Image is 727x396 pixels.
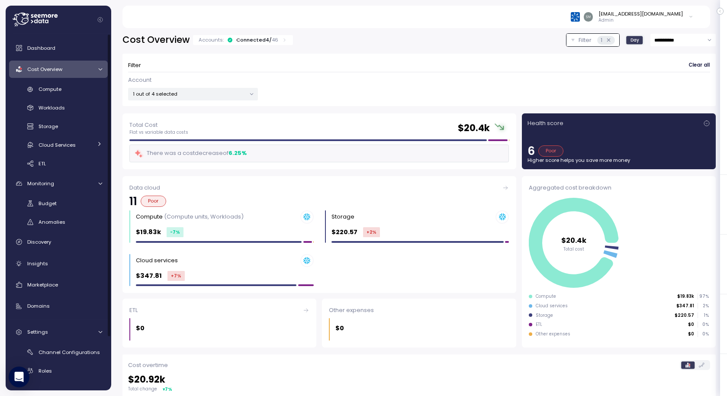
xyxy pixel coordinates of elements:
[9,196,108,211] a: Budget
[129,184,509,192] div: Data cloud
[9,367,29,387] div: Open Intercom Messenger
[9,138,108,152] a: Cloud Services
[128,76,151,84] p: Account
[688,60,710,71] span: Clear all
[27,303,50,309] span: Domains
[598,10,683,17] div: [EMAIL_ADDRESS][DOMAIN_NAME]
[598,17,683,23] p: Admin
[122,176,516,293] a: Data cloud11PoorCompute (Compute units, Workloads)$19.83k-7%Storage $220.57+2%Cloud services $347...
[27,66,62,73] span: Cost Overview
[134,148,247,158] div: There was a cost decrease of
[128,386,157,392] p: Total change
[698,293,708,299] p: 97 %
[136,212,244,221] div: Compute
[529,184,709,192] div: Aggregated cost breakdown
[136,323,145,333] p: $0
[9,175,108,192] a: Monitoring
[129,196,137,207] p: 11
[563,246,584,252] tspan: Total cost
[136,227,161,237] p: $19.83k
[584,12,593,21] img: 8b38840e6dc05d7795a5b5428363ffcd
[39,123,58,130] span: Storage
[128,373,710,386] h2: $ 20.92k
[9,255,108,272] a: Insights
[329,306,509,315] div: Other expenses
[167,271,185,281] div: +7 %
[331,212,354,221] div: Storage
[538,145,564,157] div: Poor
[698,322,708,328] p: 0 %
[9,82,108,97] a: Compute
[688,331,694,337] p: $0
[9,101,108,115] a: Workloads
[193,35,293,45] div: Accounts:Connected4/46
[536,331,570,337] div: Other expenses
[129,306,309,315] div: ETL
[27,260,48,267] span: Insights
[698,312,708,319] p: 1 %
[698,331,708,337] p: 0 %
[27,45,55,52] span: Dashboard
[228,149,247,158] div: 6.25 %
[9,156,108,171] a: ETL
[27,180,54,187] span: Monitoring
[9,298,108,315] a: Domains
[27,281,58,288] span: Marketplace
[141,196,166,207] div: Poor
[688,322,694,328] p: $0
[579,36,592,45] p: Filter
[128,61,141,70] p: Filter
[39,142,76,148] span: Cloud Services
[39,349,100,356] span: Channel Configurations
[601,36,602,45] p: 1
[536,312,553,319] div: Storage
[95,16,106,23] button: Collapse navigation
[167,227,183,237] div: -7 %
[122,34,190,46] h2: Cost Overview
[363,227,380,237] div: +2 %
[136,256,178,265] div: Cloud services
[39,200,57,207] span: Budget
[528,157,710,164] p: Higher score helps you save more money
[9,345,108,359] a: Channel Configurations
[272,36,278,43] p: 46
[536,322,542,328] div: ETL
[164,212,244,221] p: (Compute units, Workloads)
[39,160,46,167] span: ETL
[528,145,535,157] p: 6
[561,235,587,245] tspan: $20.4k
[9,39,108,57] a: Dashboard
[688,59,710,72] button: Clear all
[133,90,246,97] p: 1 out of 4 selected
[129,129,188,135] p: Flat vs variable data costs
[27,328,48,335] span: Settings
[571,12,580,21] img: 68790ce639d2d68da1992664.PNG
[528,119,563,128] p: Health score
[9,215,108,229] a: Anomalies
[9,364,108,378] a: Roles
[677,293,694,299] p: $19.83k
[9,324,108,341] a: Settings
[39,86,61,93] span: Compute
[39,219,65,225] span: Anomalies
[163,386,172,393] div: ▾
[536,293,556,299] div: Compute
[675,312,694,319] p: $220.57
[536,303,568,309] div: Cloud services
[199,36,224,43] p: Accounts:
[39,367,52,374] span: Roles
[331,227,357,237] p: $220.57
[630,37,639,43] span: Day
[236,36,278,43] div: Connected 4 /
[676,303,694,309] p: $347.81
[458,122,490,135] h2: $ 20.4k
[698,303,708,309] p: 2 %
[9,119,108,134] a: Storage
[9,233,108,251] a: Discovery
[566,34,619,46] button: Filter1
[136,271,162,281] p: $347.81
[335,323,344,333] p: $0
[129,121,188,129] p: Total Cost
[39,104,65,111] span: Workloads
